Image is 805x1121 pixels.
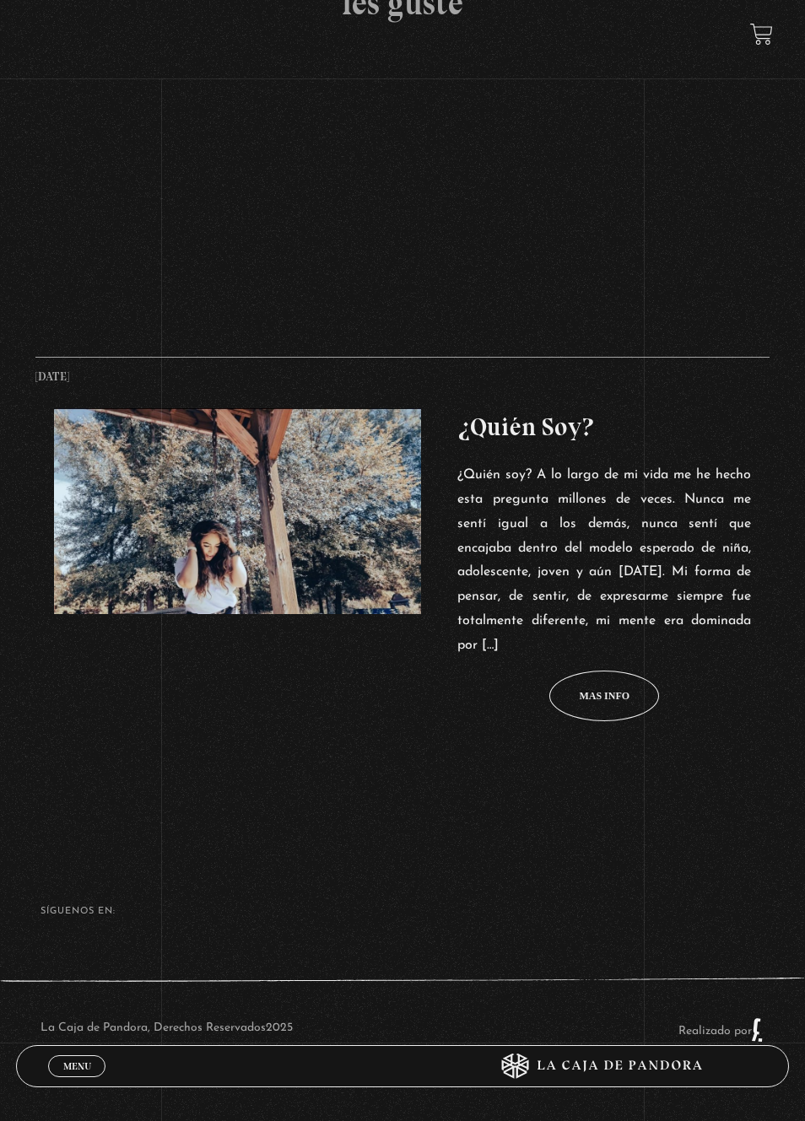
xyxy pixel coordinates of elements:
[63,1061,91,1071] span: Menu
[457,463,751,657] p: ¿Quién soy? A lo largo de mi vida me he hecho esta pregunta millones de veces. Nunca me sentí igu...
[750,23,773,46] a: View your shopping cart
[41,907,765,916] h4: SÍguenos en:
[457,408,751,446] h3: ¿Quién Soy?
[35,357,770,387] p: [DATE]
[57,1075,97,1087] span: Cerrar
[678,1025,764,1037] a: Realizado por
[579,691,629,701] span: Mas info
[35,272,770,806] a: [DATE] ¿Quién Soy?¿Quién soy? A lo largo de mi vida me he hecho esta pregunta millones de veces. ...
[41,1017,293,1043] p: La Caja de Pandora, Derechos Reservados 2025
